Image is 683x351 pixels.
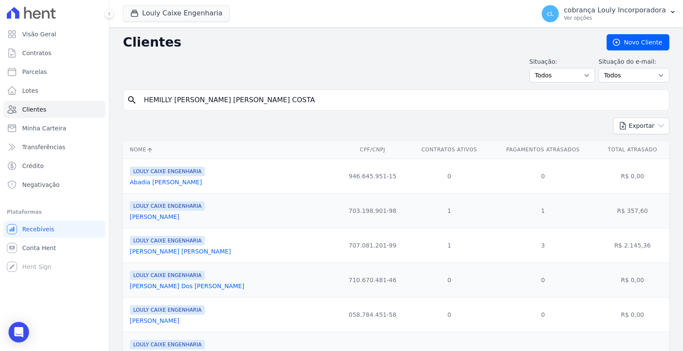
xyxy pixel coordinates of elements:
a: Lotes [3,82,105,99]
span: LOULY CAIXE ENGENHARIA [130,201,205,211]
p: Ver opções [564,15,666,21]
a: Parcelas [3,63,105,80]
span: Visão Geral [22,30,56,38]
span: Lotes [22,86,38,95]
a: Contratos [3,44,105,62]
div: Plataformas [7,207,102,217]
div: Open Intercom Messenger [9,322,29,342]
span: LOULY CAIXE ENGENHARIA [130,305,205,315]
a: Negativação [3,176,105,193]
th: Nome [123,141,337,159]
td: 0 [409,297,490,332]
td: 946.645.951-15 [337,159,409,193]
span: Contratos [22,49,51,57]
a: Conta Hent [3,239,105,257]
span: Conta Hent [22,244,56,252]
span: Minha Carteira [22,124,66,133]
input: Buscar por nome, CPF ou e-mail [139,91,665,109]
a: [PERSON_NAME] [130,213,179,220]
p: cobrança Louly Incorporadora [564,6,666,15]
span: cL [547,11,554,17]
td: 707.081.201-99 [337,228,409,263]
span: Crédito [22,162,44,170]
th: Total Atrasado [595,141,669,159]
h2: Clientes [123,35,593,50]
span: LOULY CAIXE ENGENHARIA [130,271,205,280]
td: R$ 357,60 [595,193,669,228]
button: Louly Caixe Engenharia [123,5,230,21]
td: 703.198.901-98 [337,193,409,228]
a: Crédito [3,157,105,174]
a: Abadia [PERSON_NAME] [130,179,202,186]
span: LOULY CAIXE ENGENHARIA [130,236,205,245]
td: 0 [490,263,595,297]
a: [PERSON_NAME] [130,317,179,324]
th: CPF/CNPJ [337,141,409,159]
td: 710.670.481-46 [337,263,409,297]
span: LOULY CAIXE ENGENHARIA [130,340,205,349]
td: 3 [490,228,595,263]
th: Pagamentos Atrasados [490,141,595,159]
a: Minha Carteira [3,120,105,137]
label: Situação: [529,57,595,66]
a: Novo Cliente [607,34,669,50]
td: 1 [409,228,490,263]
a: [PERSON_NAME] Dos [PERSON_NAME] [130,283,244,289]
button: cL cobrança Louly Incorporadora Ver opções [535,2,683,26]
td: 0 [490,159,595,193]
a: Visão Geral [3,26,105,43]
td: R$ 0,00 [595,263,669,297]
td: R$ 0,00 [595,159,669,193]
th: Contratos Ativos [409,141,490,159]
span: Parcelas [22,68,47,76]
span: Recebíveis [22,225,54,233]
span: Clientes [22,105,46,114]
td: 1 [409,193,490,228]
td: 1 [490,193,595,228]
td: 0 [409,263,490,297]
a: Transferências [3,139,105,156]
a: Clientes [3,101,105,118]
td: 0 [490,297,595,332]
td: R$ 0,00 [595,297,669,332]
a: [PERSON_NAME] [PERSON_NAME] [130,248,231,255]
button: Exportar [613,118,669,134]
span: Negativação [22,180,60,189]
td: 0 [409,159,490,193]
i: search [127,95,137,105]
td: R$ 2.145,36 [595,228,669,263]
label: Situação do e-mail: [598,57,669,66]
span: LOULY CAIXE ENGENHARIA [130,167,205,176]
span: Transferências [22,143,65,151]
a: Recebíveis [3,221,105,238]
td: 058.784.451-58 [337,297,409,332]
